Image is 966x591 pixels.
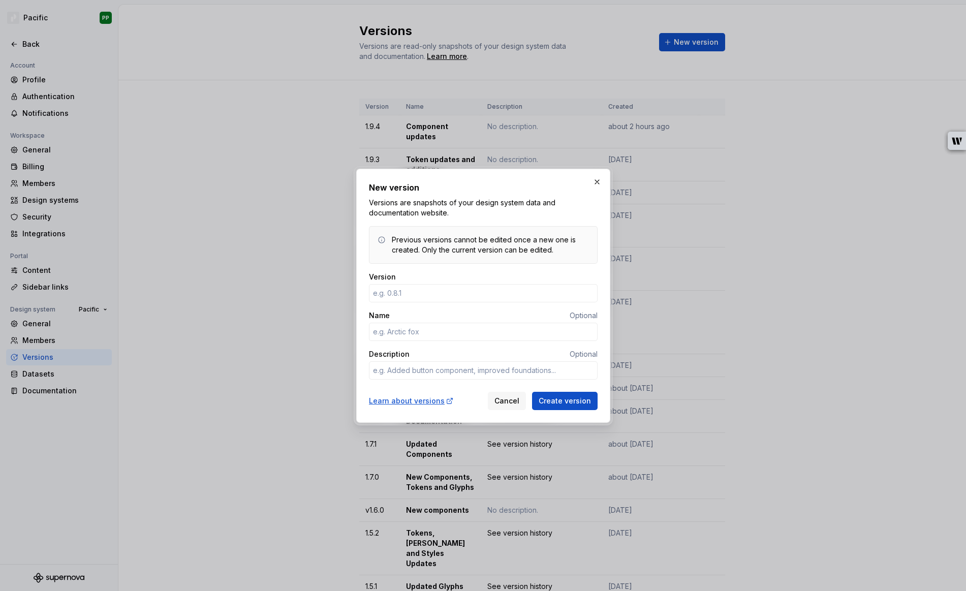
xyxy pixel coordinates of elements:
[369,284,598,302] input: e.g. 0.8.1
[369,396,454,406] a: Learn about versions
[539,396,591,406] span: Create version
[488,392,526,410] button: Cancel
[570,350,598,358] span: Optional
[369,310,390,321] label: Name
[369,323,598,341] input: e.g. Arctic fox
[369,349,410,359] label: Description
[532,392,598,410] button: Create version
[494,396,519,406] span: Cancel
[392,235,589,255] div: Previous versions cannot be edited once a new one is created. Only the current version can be edi...
[369,181,598,194] h2: New version
[369,272,396,282] label: Version
[369,198,598,218] p: Versions are snapshots of your design system data and documentation website.
[570,311,598,320] span: Optional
